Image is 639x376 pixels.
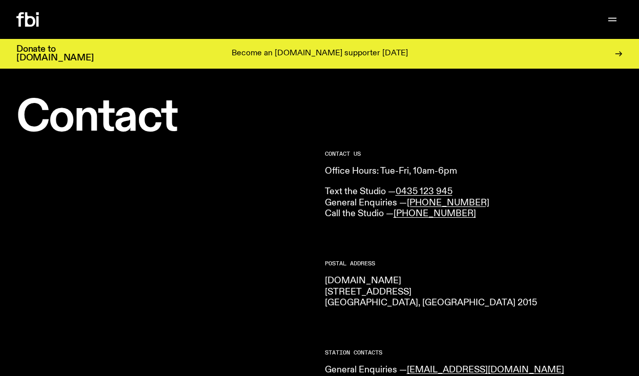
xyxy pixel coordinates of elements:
a: [PHONE_NUMBER] [394,209,476,218]
p: Text the Studio — General Enquiries — Call the Studio — [325,186,623,220]
a: [EMAIL_ADDRESS][DOMAIN_NAME] [407,365,564,374]
a: 0435 123 945 [396,187,452,196]
h2: CONTACT US [325,151,623,157]
h2: Station Contacts [325,350,623,356]
h2: Postal Address [325,261,623,266]
a: [PHONE_NUMBER] [407,198,489,207]
p: Become an [DOMAIN_NAME] supporter [DATE] [232,49,408,58]
p: [DOMAIN_NAME] [STREET_ADDRESS] [GEOGRAPHIC_DATA], [GEOGRAPHIC_DATA] 2015 [325,276,623,309]
h3: Donate to [DOMAIN_NAME] [16,45,94,62]
h1: Contact [16,97,315,139]
p: Office Hours: Tue-Fri, 10am-6pm [325,166,623,177]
